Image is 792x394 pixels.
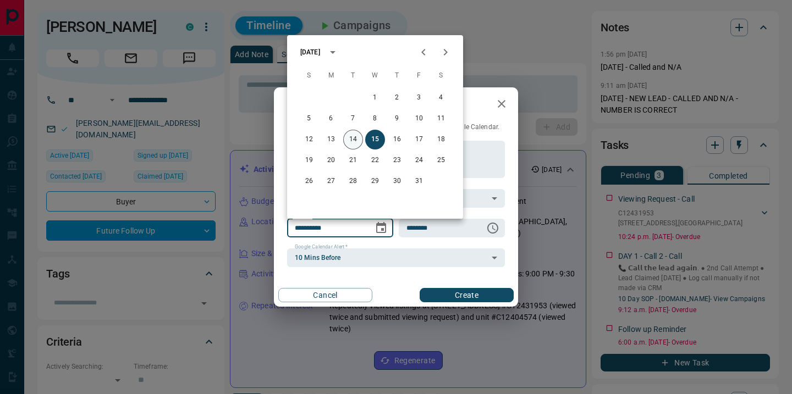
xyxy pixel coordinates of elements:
[321,65,341,87] span: Monday
[409,171,429,191] button: 31
[365,130,385,149] button: 15
[278,288,372,302] button: Cancel
[323,43,342,62] button: calendar view is open, switch to year view
[387,130,407,149] button: 16
[365,65,385,87] span: Wednesday
[387,109,407,129] button: 9
[343,109,363,129] button: 7
[413,41,435,63] button: Previous month
[435,41,457,63] button: Next month
[295,214,309,221] label: Date
[387,88,407,108] button: 2
[299,130,319,149] button: 12
[409,65,429,87] span: Friday
[295,243,348,251] label: Google Calendar Alert
[365,151,385,170] button: 22
[299,151,319,170] button: 19
[406,214,421,221] label: Time
[274,87,349,123] h2: New Task
[365,88,385,108] button: 1
[299,65,319,87] span: Sunday
[321,171,341,191] button: 27
[387,65,407,87] span: Thursday
[420,288,514,302] button: Create
[431,88,451,108] button: 4
[321,151,341,170] button: 20
[343,65,363,87] span: Tuesday
[365,171,385,191] button: 29
[482,217,504,239] button: Choose time, selected time is 6:00 AM
[299,171,319,191] button: 26
[343,171,363,191] button: 28
[409,130,429,149] button: 17
[287,248,505,267] div: 10 Mins Before
[409,151,429,170] button: 24
[343,130,363,149] button: 14
[370,217,392,239] button: Choose date, selected date is Oct 15, 2025
[431,130,451,149] button: 18
[431,65,451,87] span: Saturday
[300,47,320,57] div: [DATE]
[321,109,341,129] button: 6
[409,109,429,129] button: 10
[299,109,319,129] button: 5
[431,109,451,129] button: 11
[387,151,407,170] button: 23
[431,151,451,170] button: 25
[387,171,407,191] button: 30
[321,130,341,149] button: 13
[365,109,385,129] button: 8
[409,88,429,108] button: 3
[343,151,363,170] button: 21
